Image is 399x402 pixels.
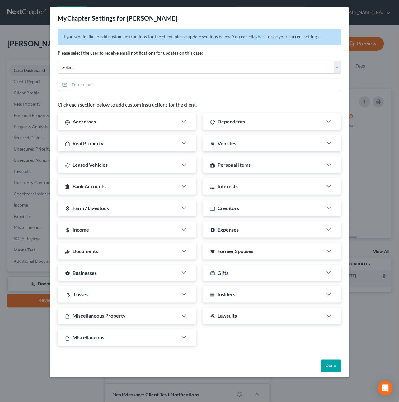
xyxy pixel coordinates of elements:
span: Leased Vehicles [73,162,108,168]
input: Enter email... [69,79,341,91]
span: Interests [218,183,238,189]
p: Please select the user to receive email notifications for updates on this case: [58,50,341,56]
span: Addresses [73,118,96,124]
span: Vehicles [218,140,236,146]
span: Losses [74,291,88,297]
span: Farm / Livestock [73,205,109,211]
span: Lawsuits [218,313,237,319]
span: Income [73,227,89,232]
span: Creditors [218,205,239,211]
span: Real Property [73,140,104,146]
i: local_florist [65,206,70,211]
span: Miscellaneous [73,335,104,341]
div: MyChapter Settings for [PERSON_NAME] [58,14,177,22]
div: Open Intercom Messenger [378,381,393,396]
button: Done [321,360,341,372]
span: Insiders [218,291,235,297]
i: favorite [210,249,215,254]
i: business_center [65,271,70,276]
span: Personal Items [218,162,251,168]
i: :money_off [65,292,71,297]
i: account_balance_wallet [210,227,215,232]
i: gavel [210,314,215,319]
span: Documents [73,248,98,254]
span: Former Spouses [218,248,253,254]
span: Miscellaneous Property [73,313,126,319]
span: Expenses [218,227,239,232]
span: If you would like to add custom instructions for the client, please update sections below. [63,34,232,39]
i: card_giftcard [210,271,215,276]
span: Dependents [218,118,245,124]
p: Click each section below to add custom instructions for the client. [58,101,341,108]
span: You can click to see your current settings. [232,34,320,39]
a: here [258,34,266,39]
i: account_balance [65,184,70,189]
span: Gifts [218,270,228,276]
span: Bank Accounts [73,183,106,189]
i: directions_car [210,141,215,146]
span: Businesses [73,270,97,276]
